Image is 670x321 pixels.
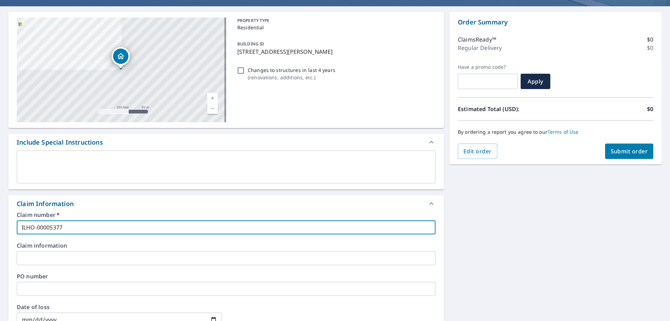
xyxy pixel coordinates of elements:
p: Order Summary [458,17,653,27]
p: Residential [237,24,433,31]
p: $0 [647,105,653,113]
label: Claim number [17,212,435,218]
p: By ordering a report you agree to our [458,129,653,135]
label: Claim information [17,243,435,248]
p: ( renovations, additions, etc. ) [248,74,335,81]
button: Submit order [605,144,654,159]
label: Date of loss [17,304,222,310]
p: Changes to structures in last 4 years [248,66,335,74]
p: $0 [647,44,653,52]
button: Apply [521,74,550,89]
span: Apply [526,78,545,85]
label: PO number [17,273,435,279]
div: Include Special Instructions [8,134,444,151]
button: Edit order [458,144,497,159]
div: Claim Information [8,195,444,212]
p: Regular Delivery [458,44,502,52]
span: Submit order [611,147,648,155]
label: Have a promo code? [458,64,518,70]
a: Current Level 17, Zoom In [207,93,218,103]
div: Dropped pin, building 1, Residential property, 11891 Cape Cod Ln Huntley, IL 60142 [112,47,130,69]
span: Edit order [463,147,492,155]
p: ClaimsReady™ [458,35,496,44]
p: [STREET_ADDRESS][PERSON_NAME] [237,48,433,56]
p: Estimated Total (USD): [458,105,556,113]
p: PROPERTY TYPE [237,17,433,24]
p: BUILDING ID [237,41,264,47]
div: Include Special Instructions [17,138,103,147]
a: Terms of Use [548,129,579,135]
a: Current Level 17, Zoom Out [207,103,218,114]
div: Claim Information [17,199,74,209]
p: $0 [647,35,653,44]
